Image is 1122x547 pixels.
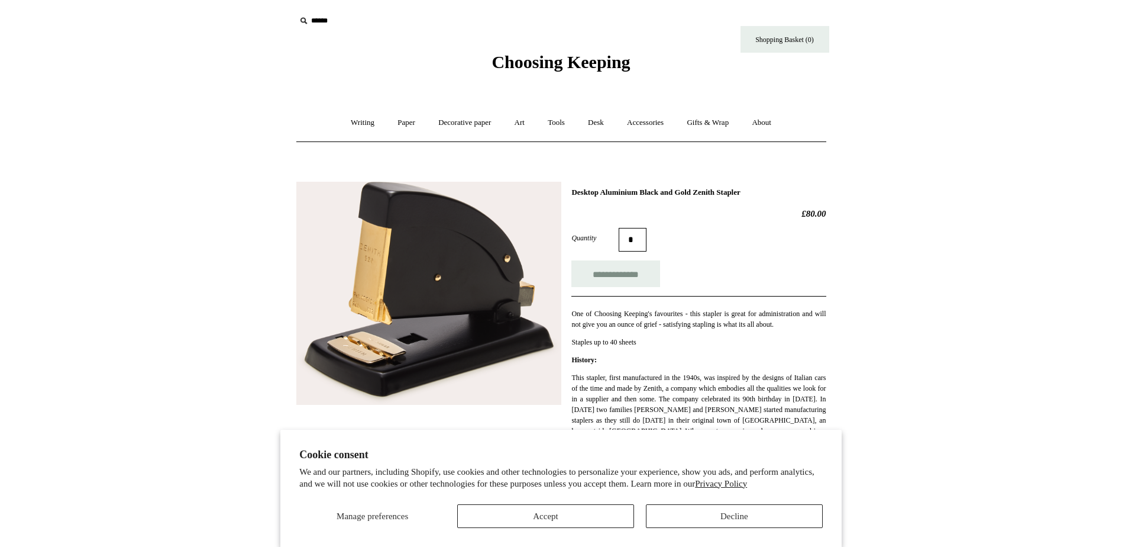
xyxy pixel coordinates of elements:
p: One of Choosing Keeping's favourites - this stapler is great for administration and will not give... [571,308,826,330]
h1: Desktop Aluminium Black and Gold Zenith Stapler [571,188,826,197]
a: Choosing Keeping [492,62,630,70]
a: About [741,107,782,139]
button: Decline [646,504,823,528]
a: Art [504,107,535,139]
a: Paper [387,107,426,139]
p: Staples up to 40 sheets [571,337,826,347]
button: Manage preferences [299,504,445,528]
h2: £80.00 [571,208,826,219]
strong: History: [571,356,597,364]
a: Gifts & Wrap [676,107,739,139]
a: Writing [340,107,385,139]
img: Desktop Aluminium Black and Gold Zenith Stapler [296,182,561,405]
span: Choosing Keeping [492,52,630,72]
a: Privacy Policy [695,479,747,488]
p: This stapler, first manufactured in the 1940s, was inspired by the designs of Italian cars of the... [571,372,826,468]
a: Accessories [616,107,674,139]
h2: Cookie consent [299,449,823,461]
span: Manage preferences [337,511,408,521]
p: We and our partners, including Shopify, use cookies and other technologies to personalize your ex... [299,466,823,490]
a: Shopping Basket (0) [741,26,829,53]
button: Accept [457,504,634,528]
a: Tools [537,107,575,139]
a: Desk [577,107,615,139]
a: Decorative paper [428,107,502,139]
label: Quantity [571,233,619,243]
